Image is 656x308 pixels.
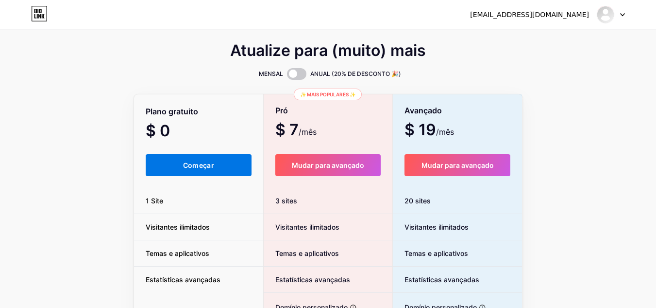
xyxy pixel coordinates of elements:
[404,275,479,284] font: Estatísticas avançadas
[146,223,210,231] font: Visitantes ilimitados
[259,70,283,77] font: MENSAL
[436,127,454,137] font: /mês
[275,223,339,231] font: Visitantes ilimitados
[146,154,252,176] button: Começar
[146,107,198,116] font: Plano gratuito
[299,127,317,137] font: /mês
[300,91,355,97] font: ✨ Mais populares ✨
[275,120,299,139] font: $ 7
[596,5,615,24] img: pastitamassasoficial
[404,249,468,257] font: Temas e aplicativos
[421,161,494,169] font: Mudar para avançado
[310,70,401,77] font: ANUAL (20% DE DESCONTO 🎉)
[275,249,339,257] font: Temas e aplicativos
[275,275,350,284] font: Estatísticas avançadas
[146,121,170,140] font: $ 0
[470,11,589,18] font: [EMAIL_ADDRESS][DOMAIN_NAME]
[275,154,381,176] button: Mudar para avançado
[404,154,511,176] button: Mudar para avançado
[146,197,163,205] font: 1 Site
[275,106,288,115] font: Pró
[404,197,431,205] font: 20 sites
[404,106,442,115] font: Avançado
[275,197,297,205] font: 3 sites
[183,161,214,169] font: Começar
[404,223,469,231] font: Visitantes ilimitados
[404,120,436,139] font: $ 19
[146,249,209,257] font: Temas e aplicativos
[292,161,364,169] font: Mudar para avançado
[230,41,426,60] font: Atualize para (muito) mais
[146,275,220,284] font: Estatísticas avançadas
